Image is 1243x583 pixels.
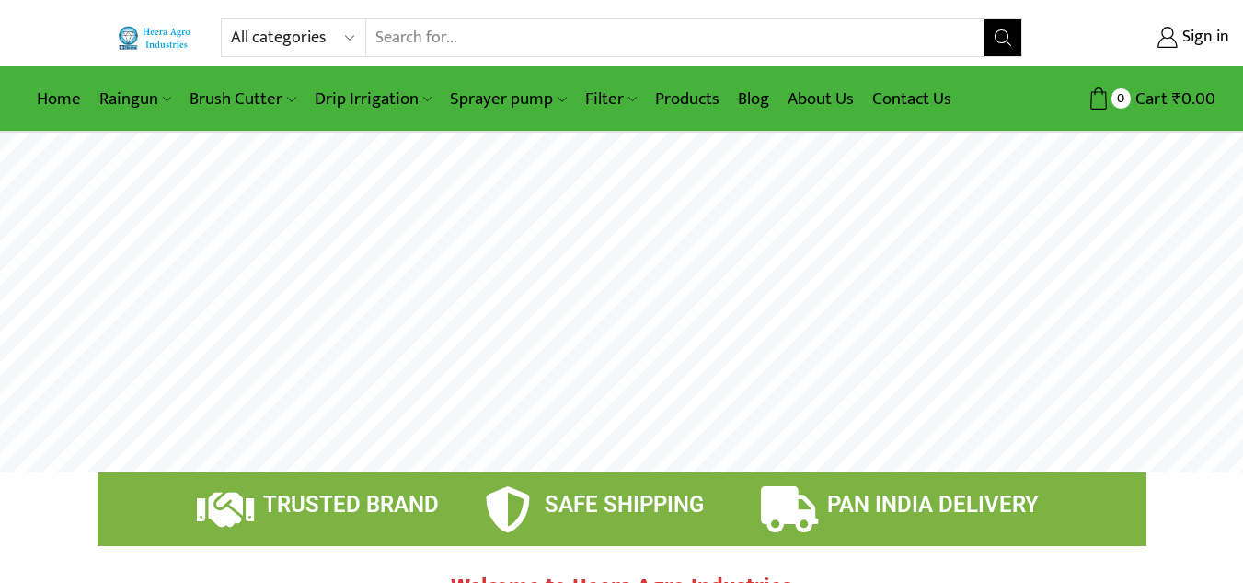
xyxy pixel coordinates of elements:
[646,77,729,121] a: Products
[1111,88,1131,108] span: 0
[1131,87,1168,111] span: Cart
[441,77,575,121] a: Sprayer pump
[778,77,863,121] a: About Us
[263,492,439,518] span: TRUSTED BRAND
[28,77,90,121] a: Home
[1178,26,1229,50] span: Sign in
[576,77,646,121] a: Filter
[366,19,984,56] input: Search for...
[1172,85,1181,113] span: ₹
[863,77,961,121] a: Contact Us
[545,492,704,518] span: SAFE SHIPPING
[305,77,441,121] a: Drip Irrigation
[90,77,180,121] a: Raingun
[984,19,1021,56] button: Search button
[1041,82,1215,116] a: 0 Cart ₹0.00
[729,77,778,121] a: Blog
[1050,21,1229,54] a: Sign in
[1172,85,1215,113] bdi: 0.00
[827,492,1039,518] span: PAN INDIA DELIVERY
[180,77,305,121] a: Brush Cutter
